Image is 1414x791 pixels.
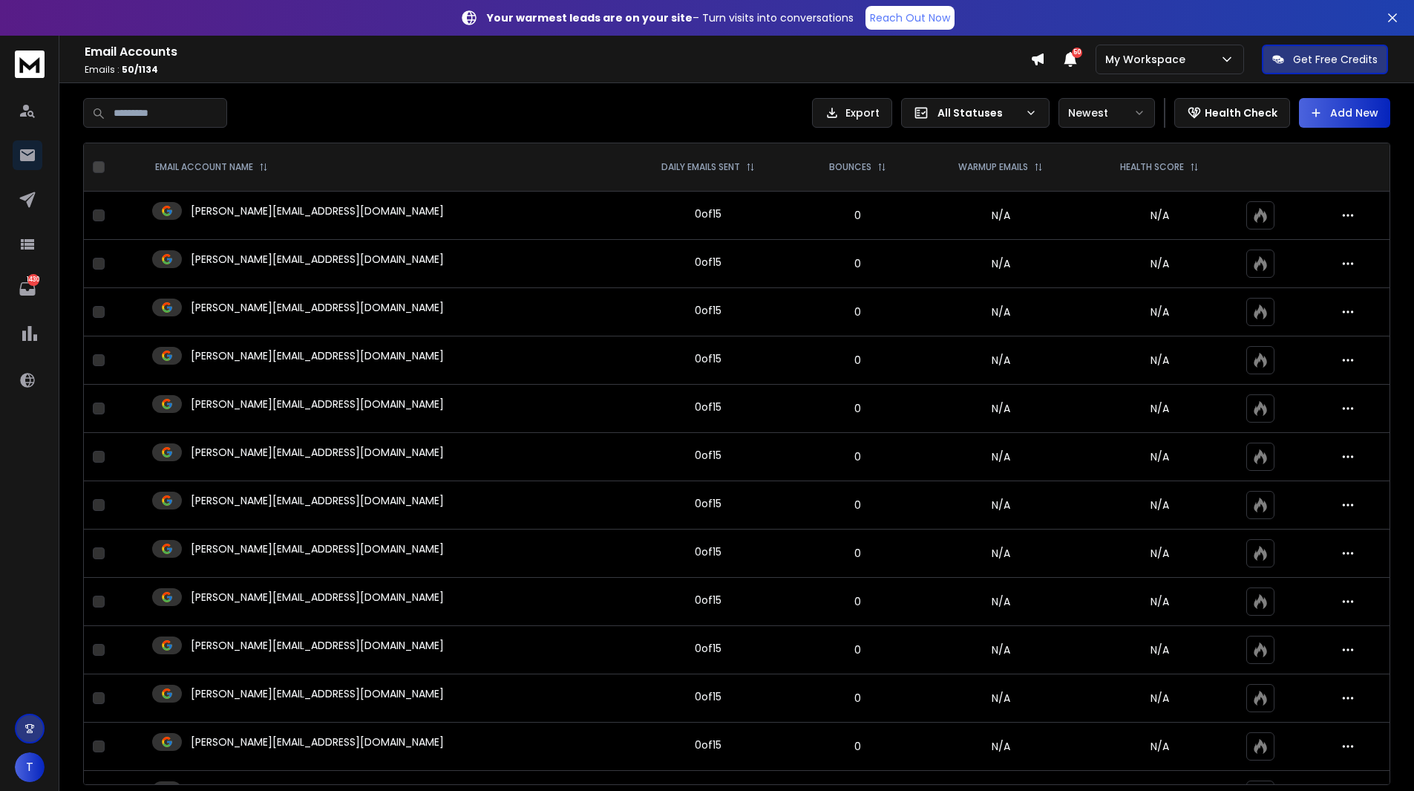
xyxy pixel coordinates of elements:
p: 0 [805,401,910,416]
div: 0 of 15 [695,206,721,221]
p: [PERSON_NAME][EMAIL_ADDRESS][DOMAIN_NAME] [191,541,444,556]
td: N/A [919,481,1082,530]
div: 0 of 15 [695,303,721,318]
td: N/A [919,530,1082,578]
p: HEALTH SCORE [1120,161,1184,173]
p: 0 [805,594,910,609]
p: 1430 [27,274,39,286]
div: 0 of 15 [695,689,721,704]
p: Emails : [85,64,1030,76]
div: 0 of 15 [695,641,721,656]
p: [PERSON_NAME][EMAIL_ADDRESS][DOMAIN_NAME] [191,638,444,653]
div: 0 of 15 [695,593,721,608]
p: 0 [805,256,910,271]
button: T [15,752,45,782]
p: N/A [1091,739,1228,754]
p: N/A [1091,498,1228,512]
a: Reach Out Now [865,6,955,30]
p: 0 [805,353,910,368]
p: All Statuses [937,105,1019,120]
button: Newest [1058,98,1155,128]
button: Health Check [1174,98,1290,128]
p: N/A [1091,546,1228,561]
td: N/A [919,336,1082,385]
td: N/A [919,674,1082,723]
p: [PERSON_NAME][EMAIL_ADDRESS][DOMAIN_NAME] [191,735,444,749]
p: N/A [1091,594,1228,609]
p: 0 [805,691,910,706]
div: 0 of 15 [695,351,721,366]
p: N/A [1091,305,1228,319]
p: [PERSON_NAME][EMAIL_ADDRESS][DOMAIN_NAME] [191,204,444,218]
p: 0 [805,642,910,657]
span: 50 / 1134 [122,63,158,76]
p: WARMUP EMAILS [958,161,1028,173]
p: 0 [805,305,910,319]
p: N/A [1091,449,1228,464]
p: N/A [1091,642,1228,657]
p: DAILY EMAILS SENT [661,161,740,173]
div: 0 of 15 [695,544,721,559]
p: [PERSON_NAME][EMAIL_ADDRESS][DOMAIN_NAME] [191,348,444,363]
p: 0 [805,498,910,512]
p: Health Check [1205,105,1277,120]
button: Add New [1299,98,1390,128]
p: [PERSON_NAME][EMAIL_ADDRESS][DOMAIN_NAME] [191,397,444,411]
td: N/A [919,240,1082,288]
h1: Email Accounts [85,43,1030,61]
img: logo [15,51,45,78]
p: N/A [1091,208,1228,223]
p: [PERSON_NAME][EMAIL_ADDRESS][DOMAIN_NAME] [191,300,444,315]
td: N/A [919,288,1082,336]
p: [PERSON_NAME][EMAIL_ADDRESS][DOMAIN_NAME] [191,493,444,508]
p: N/A [1091,691,1228,706]
p: N/A [1091,401,1228,416]
p: N/A [1091,256,1228,271]
p: – Turn visits into conversations [487,10,854,25]
a: 1430 [13,274,42,304]
button: Export [812,98,892,128]
td: N/A [919,723,1082,771]
p: [PERSON_NAME][EMAIL_ADDRESS][DOMAIN_NAME] [191,590,444,605]
button: Get Free Credits [1262,45,1388,74]
div: 0 of 15 [695,496,721,511]
td: N/A [919,192,1082,240]
td: N/A [919,578,1082,626]
p: Reach Out Now [870,10,950,25]
p: BOUNCES [829,161,871,173]
span: 50 [1072,48,1082,58]
p: Get Free Credits [1293,52,1378,67]
td: N/A [919,626,1082,674]
td: N/A [919,433,1082,481]
p: [PERSON_NAME][EMAIL_ADDRESS][DOMAIN_NAME] [191,686,444,701]
p: 0 [805,208,910,223]
p: My Workspace [1105,52,1191,67]
p: 0 [805,546,910,561]
p: N/A [1091,353,1228,368]
div: 0 of 15 [695,400,721,414]
p: 0 [805,449,910,464]
strong: Your warmest leads are on your site [487,10,693,25]
div: 0 of 15 [695,738,721,752]
p: [PERSON_NAME][EMAIL_ADDRESS][DOMAIN_NAME] [191,445,444,460]
div: 0 of 15 [695,448,721,463]
p: [PERSON_NAME][EMAIL_ADDRESS][DOMAIN_NAME] [191,252,444,267]
td: N/A [919,385,1082,433]
div: EMAIL ACCOUNT NAME [155,161,268,173]
div: 0 of 15 [695,255,721,270]
p: 0 [805,739,910,754]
